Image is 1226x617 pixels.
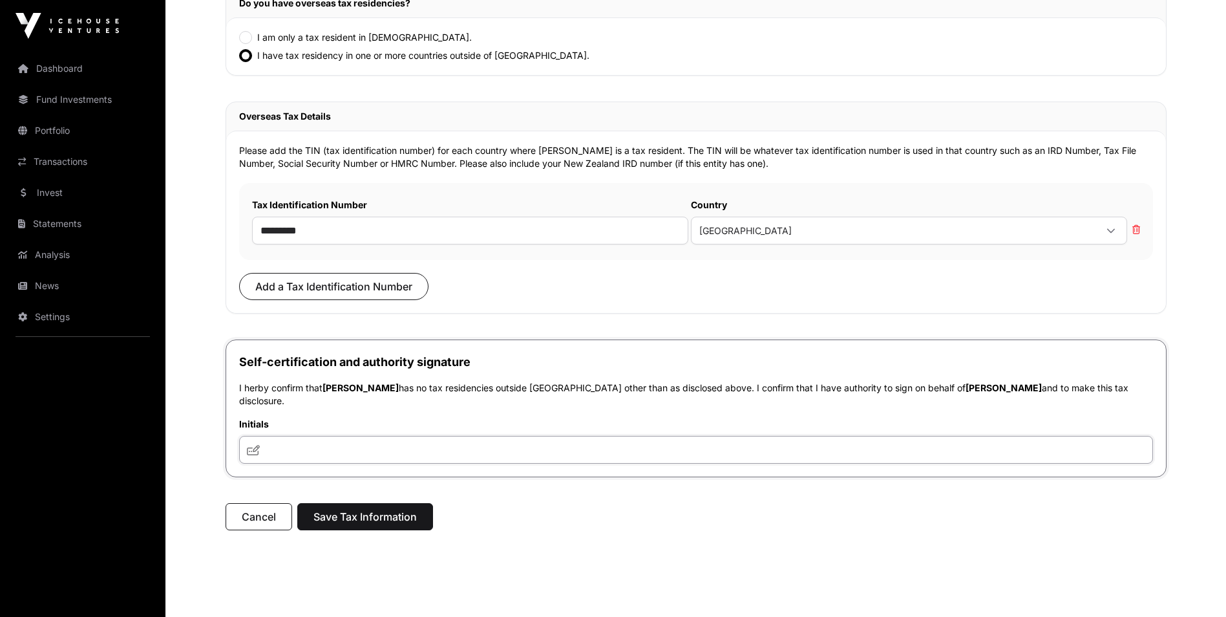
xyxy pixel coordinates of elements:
[297,503,433,530] button: Save Tax Information
[10,85,155,114] a: Fund Investments
[252,199,688,211] label: Tax Identification Number
[10,116,155,145] a: Portfolio
[239,273,428,300] button: Add a Tax Identification Number
[239,418,1153,431] label: Initials
[692,220,1095,241] span: United States of America
[1161,555,1226,617] iframe: Chat Widget
[10,147,155,176] a: Transactions
[313,509,417,525] span: Save Tax Information
[10,241,155,269] a: Analysis
[257,49,589,62] label: I have tax residency in one or more countries outside of [GEOGRAPHIC_DATA].
[242,509,276,525] span: Cancel
[226,516,292,529] a: Cancel
[239,353,1153,371] h2: Self-certification and authority signature
[257,31,472,44] label: I am only a tax resident in [DEMOGRAPHIC_DATA].
[239,110,1153,123] h2: Overseas Tax Details
[10,303,155,331] a: Settings
[10,179,155,207] a: Invest
[239,382,1153,407] p: I herby confirm that has no tax residencies outside [GEOGRAPHIC_DATA] other than as disclosed abo...
[966,382,1042,393] span: [PERSON_NAME]
[10,54,155,83] a: Dashboard
[10,210,155,238] a: Statements
[10,272,155,300] a: News
[322,382,399,393] span: [PERSON_NAME]
[16,13,119,39] img: Icehouse Ventures Logo
[691,199,1127,211] label: Country
[239,144,1153,170] p: Please add the TIN (tax identification number) for each country where [PERSON_NAME] is a tax resi...
[226,503,292,530] button: Cancel
[255,279,412,294] span: Add a Tax Identification Number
